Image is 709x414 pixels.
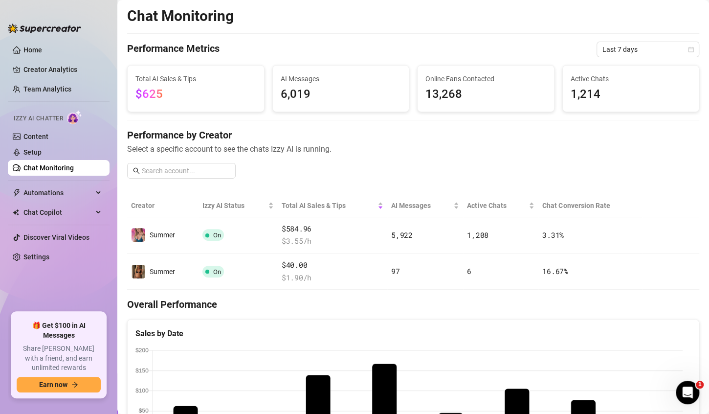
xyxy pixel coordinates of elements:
[150,268,175,276] span: Summer
[538,194,642,217] th: Chat Conversion Rate
[571,73,691,84] span: Active Chats
[202,200,266,211] span: Izzy AI Status
[23,205,93,220] span: Chat Copilot
[142,165,230,176] input: Search account...
[127,42,220,57] h4: Performance Metrics
[391,230,413,240] span: 5,922
[213,231,221,239] span: On
[542,230,564,240] span: 3.31 %
[127,194,199,217] th: Creator
[463,194,538,217] th: Active Chats
[17,344,101,373] span: Share [PERSON_NAME] with a friend, and earn unlimited rewards
[23,233,89,241] a: Discover Viral Videos
[282,259,383,271] span: $40.00
[282,200,376,211] span: Total AI Sales & Tips
[133,167,140,174] span: search
[17,377,101,392] button: Earn nowarrow-right
[278,194,387,217] th: Total AI Sales & Tips
[199,194,278,217] th: Izzy AI Status
[425,73,546,84] span: Online Fans Contacted
[282,223,383,235] span: $584.96
[23,133,48,140] a: Content
[127,298,699,311] h4: Overall Performance
[23,85,71,93] a: Team Analytics
[282,272,383,284] span: $ 1.90 /h
[23,253,49,261] a: Settings
[213,268,221,276] span: On
[127,128,699,142] h4: Performance by Creator
[425,85,546,104] span: 13,268
[387,194,463,217] th: AI Messages
[281,85,401,104] span: 6,019
[17,321,101,340] span: 🎁 Get $100 in AI Messages
[135,87,163,101] span: $625
[13,189,21,197] span: thunderbolt
[13,209,19,216] img: Chat Copilot
[23,164,74,172] a: Chat Monitoring
[14,114,63,123] span: Izzy AI Chatter
[8,23,81,33] img: logo-BBDzfeDw.svg
[23,148,42,156] a: Setup
[150,231,175,239] span: Summer
[132,228,145,242] img: Summer
[281,73,401,84] span: AI Messages
[602,42,693,57] span: Last 7 days
[135,73,256,84] span: Total AI Sales & Tips
[23,185,93,201] span: Automations
[676,381,699,404] iframe: Intercom live chat
[467,230,488,240] span: 1,208
[127,7,234,25] h2: Chat Monitoring
[127,143,699,155] span: Select a specific account to see the chats Izzy AI is running.
[467,200,527,211] span: Active Chats
[39,381,67,389] span: Earn now
[23,62,102,77] a: Creator Analytics
[391,266,399,276] span: 97
[391,200,451,211] span: AI Messages
[23,46,42,54] a: Home
[132,265,145,278] img: Summer
[688,46,694,52] span: calendar
[571,85,691,104] span: 1,214
[67,110,82,124] img: AI Chatter
[282,235,383,247] span: $ 3.55 /h
[71,381,78,388] span: arrow-right
[467,266,471,276] span: 6
[135,327,691,340] div: Sales by Date
[696,381,704,389] span: 1
[542,266,568,276] span: 16.67 %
